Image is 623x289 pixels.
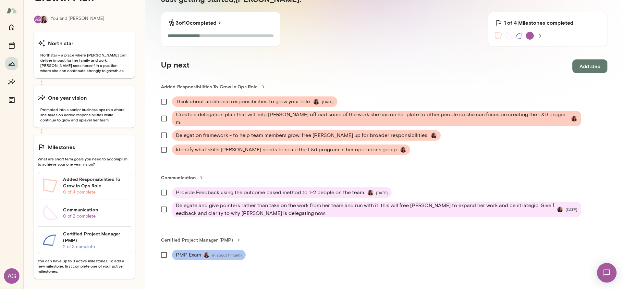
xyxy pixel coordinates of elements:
[38,156,131,167] span: What are short term goals you need to accomplish to achieve your one year vision?
[5,39,18,52] button: Sessions
[161,174,607,181] a: Communication
[48,94,87,102] h6: One year vision
[176,146,398,154] span: Identify what skills [PERSON_NAME] needs to scale the L&d program in her operations group.
[5,57,18,70] button: Growth Plan
[63,189,126,195] p: 0 of 4 complete
[51,15,104,24] p: You and [PERSON_NAME]
[313,99,319,105] img: Safaa Khairalla
[172,130,441,141] div: Delegation framework - to help team members grow, free [PERSON_NAME] up for broader responsibilit...
[176,19,223,27] a: 3of10completed
[161,83,607,90] a: Added Responsibilities To Grow in Ops Role
[4,268,19,284] div: AG
[176,132,428,139] span: Delegation framework - to help team members grow, free [PERSON_NAME] up for broader responsibilit...
[400,147,406,153] img: Safaa Khairalla
[572,59,607,73] button: Add step
[376,190,388,195] span: [DATE]
[63,176,126,189] h6: Added Responsibilities To Grow in Ops Role
[38,172,131,199] a: Added Responsibilities To Grow in Ops Role0 of 4 complete
[571,116,577,121] img: Safaa Khairalla
[40,16,48,23] img: Safaa Khairalla
[504,19,573,27] h6: 1 of 4 Milestones completed
[176,98,311,106] span: Think about additional responsibilities to grow your role.
[34,31,135,78] button: North starNorthstar - a place where [PERSON_NAME] can deliver impact for her family and work. [PE...
[34,15,42,24] div: AG
[172,96,337,107] div: Think about additional responsibilities to grow your role.Safaa Khairalla[DATE]
[566,207,577,212] span: [DATE]
[431,132,437,138] img: Safaa Khairalla
[368,190,373,195] img: Safaa Khairalla
[322,99,334,104] span: [DATE]
[176,202,555,217] span: Delegate and give pointers rather than take on the work from her team and run with it. this will ...
[176,111,569,126] span: Create a delegation plan that will help [PERSON_NAME] offload some of the work she has on her pla...
[63,244,126,250] p: 2 of 3 complete
[38,258,131,274] span: You can have up to 3 active milestones. To add a new milestone, first complete one of your active...
[172,250,246,260] div: PMP ExamSafaa Khairallain about 1 month
[176,189,365,196] span: Provide Feedback using the outcome based method to 1-2 people on the team.
[38,52,131,73] span: Northstar - a place where [PERSON_NAME] can deliver impact for her family and work. [PERSON_NAME]...
[63,207,126,213] h6: Communication
[63,231,126,244] h6: Certified Project Manager (PMP)
[172,144,410,155] div: Identify what skills [PERSON_NAME] needs to scale the L&d program in her operations group.Safaa K...
[5,21,18,34] button: Home
[172,111,581,126] div: Create a delegation plan that will help [PERSON_NAME] offload some of the work she has on her pla...
[161,59,189,73] h5: Up next
[161,237,607,243] a: Certified Project Manager (PMP)
[204,252,210,258] img: Safaa Khairalla
[63,213,126,220] p: 0 of 2 complete
[5,75,18,88] button: Insights
[38,227,131,254] a: Certified Project Manager (PMP)2 of 3 complete
[5,94,18,107] button: Documents
[172,202,581,217] div: Delegate and give pointers rather than take on the work from her team and run with it. this will ...
[38,172,131,254] div: Added Responsibilities To Grow in Ops Role0 of 4 completeCommunication0 of 2 completeCertified Pr...
[172,187,392,198] div: Provide Feedback using the outcome based method to 1-2 people on the team.Safaa Khairalla[DATE]
[34,86,135,128] button: One year visionPromoted into a senior business ops role where she takes on added responsibilities...
[212,252,242,258] span: in about 1 month
[48,39,74,47] h6: North star
[176,251,201,259] span: PMP Exam
[48,143,75,151] h6: Milestones
[557,207,563,212] img: Safaa Khairalla
[6,4,17,17] img: Mento
[38,107,131,122] span: Promoted into a senior business ops role where she takes on added responsibilities while continue...
[38,199,131,227] a: Communication0 of 2 complete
